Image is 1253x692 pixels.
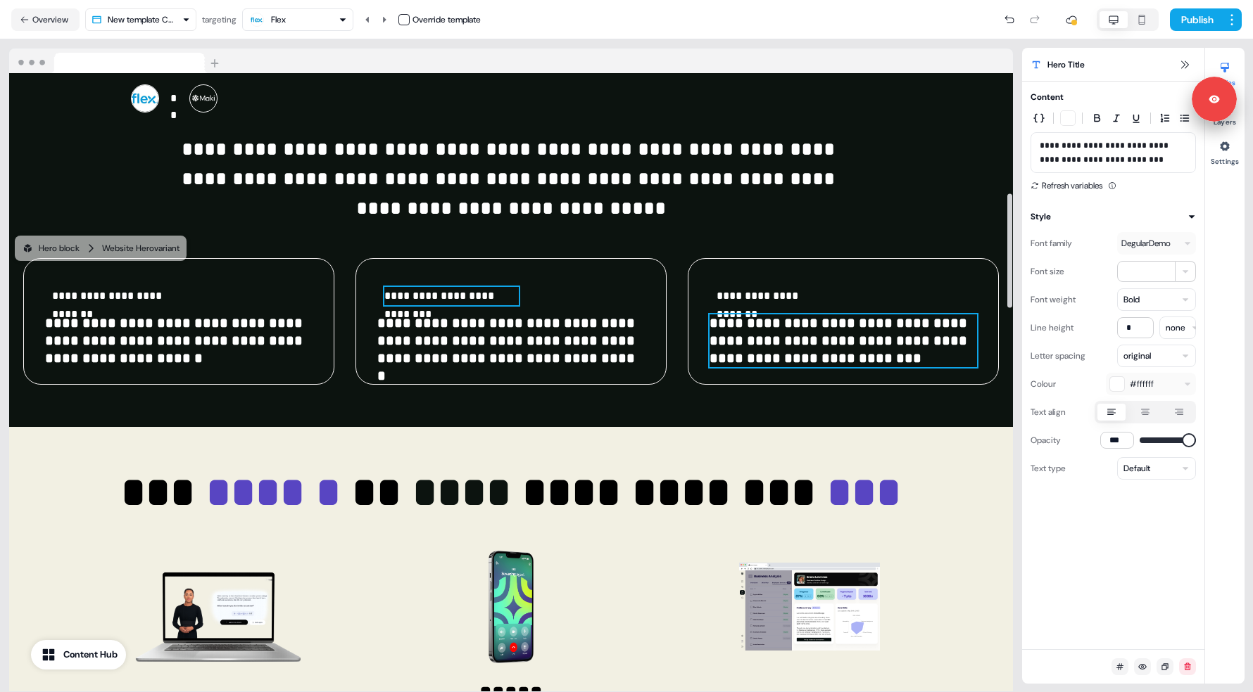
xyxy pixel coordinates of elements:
div: Flex [271,13,286,27]
div: Opacity [1031,429,1061,451]
div: DegularDemo [1121,236,1180,250]
div: Override template [413,13,481,27]
div: Font size [1031,260,1064,283]
span: Hero Title [1047,58,1085,72]
button: Flex [242,8,353,31]
button: Refresh variables [1031,179,1102,193]
div: Content [1031,90,1064,104]
div: none [1166,321,1185,335]
button: DegularDemo [1117,232,1196,255]
div: Text align [1031,401,1066,423]
button: Settings [1205,135,1245,166]
div: Colour [1031,373,1056,395]
div: targeting [202,13,237,27]
div: Style [1031,210,1051,224]
button: Publish [1170,8,1222,31]
div: Letter spacing [1031,345,1085,367]
img: Image [423,551,599,663]
div: Font weight [1031,288,1076,311]
div: Default [1123,461,1150,475]
img: Browser topbar [9,49,225,74]
div: Hero block [22,241,80,255]
div: original [1123,349,1151,363]
img: Image [739,551,880,663]
button: Overview [11,8,80,31]
div: New template Copy [108,13,177,27]
div: Line height [1031,316,1073,339]
button: Style [1031,210,1196,224]
button: Content Hub [31,640,126,669]
div: Font family [1031,232,1072,255]
div: Text type [1031,457,1066,480]
img: Image [125,551,301,663]
div: Website Hero variant [102,241,180,255]
div: Content Hub [63,648,118,662]
button: #ffffff [1106,373,1196,395]
button: Styles [1205,56,1245,87]
div: Bold [1123,293,1140,307]
span: #ffffff [1130,377,1154,391]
